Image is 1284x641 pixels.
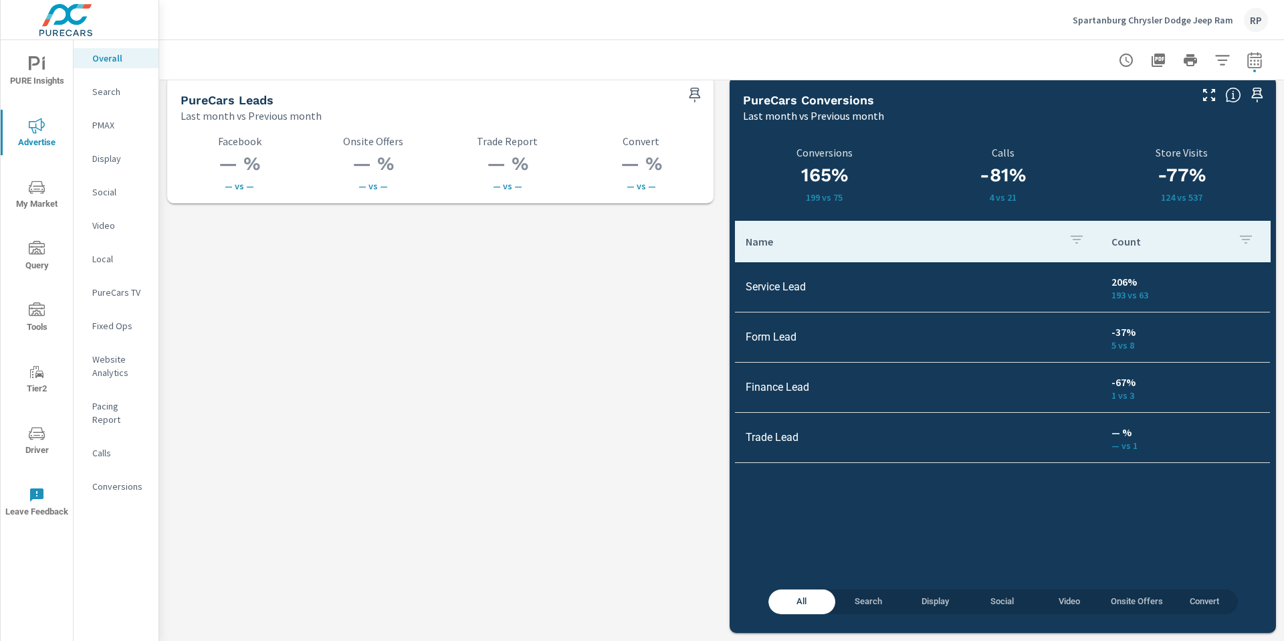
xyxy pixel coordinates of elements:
span: Display [910,594,961,610]
h3: — % [449,153,566,175]
p: Calls [922,147,1084,159]
td: Service Lead [735,270,1101,304]
p: Website Analytics [92,353,148,379]
td: Form Lead [735,320,1101,354]
p: Name [746,235,1058,248]
h3: — % [314,153,432,175]
p: -37% [1111,324,1259,340]
p: Last month vs Previous month [743,108,884,124]
div: Calls [74,443,158,463]
p: Last month vs Previous month [181,108,322,124]
p: Onsite Offers [314,135,432,147]
span: Understand conversion over the selected time range. [1225,87,1241,103]
p: — vs 1 [1111,440,1259,451]
td: Finance Lead [735,370,1101,404]
div: Social [74,182,158,202]
p: 1 vs 3 [1111,390,1259,401]
h3: -81% [922,164,1084,187]
h3: — % [582,153,700,175]
div: Display [74,149,158,169]
p: 124 vs 537 [1092,192,1271,203]
p: Spartanburg Chrysler Dodge Jeep Ram [1073,14,1233,26]
span: Social [977,594,1028,610]
td: Trade Lead [735,420,1101,454]
p: PMAX [92,118,148,132]
p: Fixed Ops [92,319,148,333]
p: Overall [92,52,148,65]
span: Save this to your personalized report [1247,84,1268,106]
span: Query [5,241,69,274]
p: 199 vs 75 [743,192,905,203]
p: Search [92,85,148,98]
p: — vs — [314,181,432,191]
span: Search [843,594,894,610]
div: Search [74,82,158,102]
div: Website Analytics [74,349,158,383]
p: Conversions [92,480,148,493]
p: — vs — [181,181,298,191]
h5: PureCars Conversions [743,93,874,107]
span: Save this to your personalized report [684,84,706,106]
p: Social [92,185,148,199]
div: Pacing Report [74,396,158,430]
p: 4 vs 21 [922,192,1084,203]
h3: -77% [1092,164,1271,187]
p: Facebook [181,135,298,147]
h3: — % [181,153,298,175]
span: My Market [5,179,69,212]
p: PureCars TV [92,286,148,299]
p: Pacing Report [92,399,148,426]
div: RP [1244,8,1268,32]
span: Tier2 [5,364,69,397]
span: Tools [5,302,69,335]
h3: 165% [743,164,905,187]
p: — vs — [449,181,566,191]
div: Conversions [74,476,158,496]
p: -67% [1111,374,1259,390]
span: Video [1044,594,1095,610]
div: Local [74,249,158,269]
p: Display [92,152,148,165]
p: Convert [582,135,700,147]
span: Advertise [5,118,69,151]
p: Conversions [743,147,905,159]
div: Fixed Ops [74,316,158,336]
div: Video [74,215,158,236]
p: Calls [92,446,148,460]
div: nav menu [1,40,73,533]
p: Store Visits [1092,147,1271,159]
p: 193 vs 63 [1111,290,1259,300]
p: Local [92,252,148,266]
p: 206% [1111,274,1259,290]
div: PureCars TV [74,282,158,302]
span: Leave Feedback [5,487,69,520]
span: PURE Insights [5,56,69,89]
p: — % [1111,424,1259,440]
div: Overall [74,48,158,68]
span: Onsite Offers [1111,594,1163,610]
p: — vs — [582,181,700,191]
p: Count [1111,235,1227,248]
span: Driver [5,426,69,458]
p: Video [92,219,148,232]
span: All [776,594,827,610]
p: 5 vs 8 [1111,340,1259,351]
span: Convert [1179,594,1230,610]
div: PMAX [74,115,158,135]
h5: PureCars Leads [181,93,274,107]
button: Make Fullscreen [1198,84,1220,106]
p: Trade Report [449,135,566,147]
